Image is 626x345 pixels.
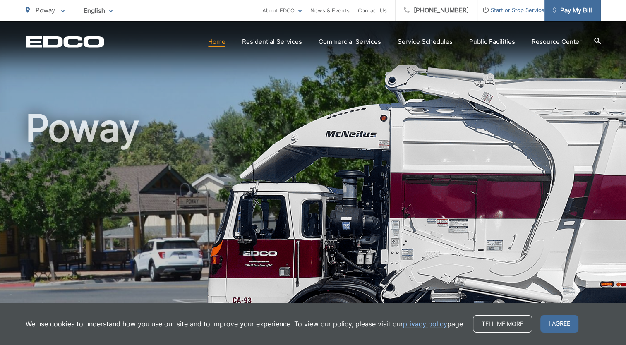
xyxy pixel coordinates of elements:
[398,37,453,47] a: Service Schedules
[473,315,532,333] a: Tell me more
[553,5,592,15] span: Pay My Bill
[469,37,515,47] a: Public Facilities
[262,5,302,15] a: About EDCO
[26,36,104,48] a: EDCD logo. Return to the homepage.
[242,37,302,47] a: Residential Services
[77,3,119,18] span: English
[208,37,225,47] a: Home
[319,37,381,47] a: Commercial Services
[540,315,578,333] span: I agree
[532,37,582,47] a: Resource Center
[403,319,447,329] a: privacy policy
[26,319,465,329] p: We use cookies to understand how you use our site and to improve your experience. To view our pol...
[36,6,55,14] span: Poway
[310,5,350,15] a: News & Events
[358,5,387,15] a: Contact Us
